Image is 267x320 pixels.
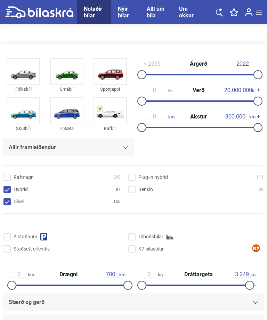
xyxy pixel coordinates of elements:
span: Dísel [14,198,24,205]
span: Staðsett erlendis [14,245,50,253]
span: Á staðnum [14,233,37,240]
span: 97 [116,186,121,193]
span: Dráttargeta [183,272,215,277]
span: kr. [140,87,173,93]
span: km. [10,271,35,278]
span: Drægni [58,272,79,277]
a: Um okkur [179,6,195,19]
div: Sportjeppi [94,85,127,93]
span: K7 bílasölur [138,245,164,253]
span: km. [221,114,257,120]
span: Bensín [138,186,153,193]
div: Skutbíll [7,124,40,132]
span: 89 [259,186,264,193]
span: Tilboðsbílar [138,233,163,240]
span: Verð [191,88,206,93]
span: Stærð og gerð [9,297,44,307]
span: Rafmagn [14,174,34,181]
span: kg. [140,271,164,278]
div: 7 Sæta [50,124,83,132]
span: kg. [233,271,257,278]
span: 150 [113,198,121,205]
a: Nýir bílar [118,6,132,19]
span: kr. [224,87,257,93]
div: Rafbíll [94,124,127,132]
span: Akstur [188,114,209,120]
span: km. [102,271,127,278]
span: Árgerð [188,61,209,67]
span: Hybrid [14,186,28,193]
a: Notaðir bílar [84,6,104,19]
span: Plug-in hybrid [138,174,168,181]
span: km. [140,114,176,120]
span: 115 [256,174,264,181]
img: user-login.svg [245,8,253,17]
span: Allir framleiðendur [9,142,56,152]
div: Fólksbíll [7,85,40,93]
div: Smábíl [50,85,83,93]
a: Allt um bíla [147,6,165,19]
span: 305 [113,174,121,181]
